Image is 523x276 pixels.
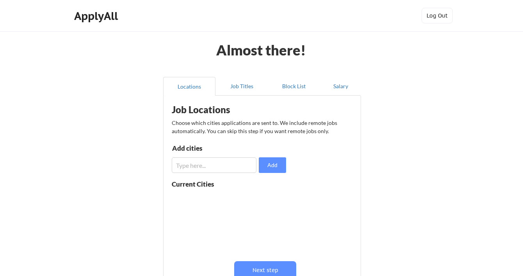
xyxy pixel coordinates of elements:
button: Locations [163,77,215,96]
div: Current Cities [172,181,231,187]
button: Log Out [422,8,453,23]
button: Block List [268,77,320,96]
button: Salary [320,77,361,96]
div: Job Locations [172,105,270,114]
input: Type here... [172,157,256,173]
div: Choose which cities applications are sent to. We include remote jobs automatically. You can skip ... [172,119,351,135]
button: Add [259,157,286,173]
div: ApplyAll [74,9,120,23]
button: Job Titles [215,77,268,96]
div: Almost there! [207,43,316,57]
div: Add cities [172,145,253,151]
